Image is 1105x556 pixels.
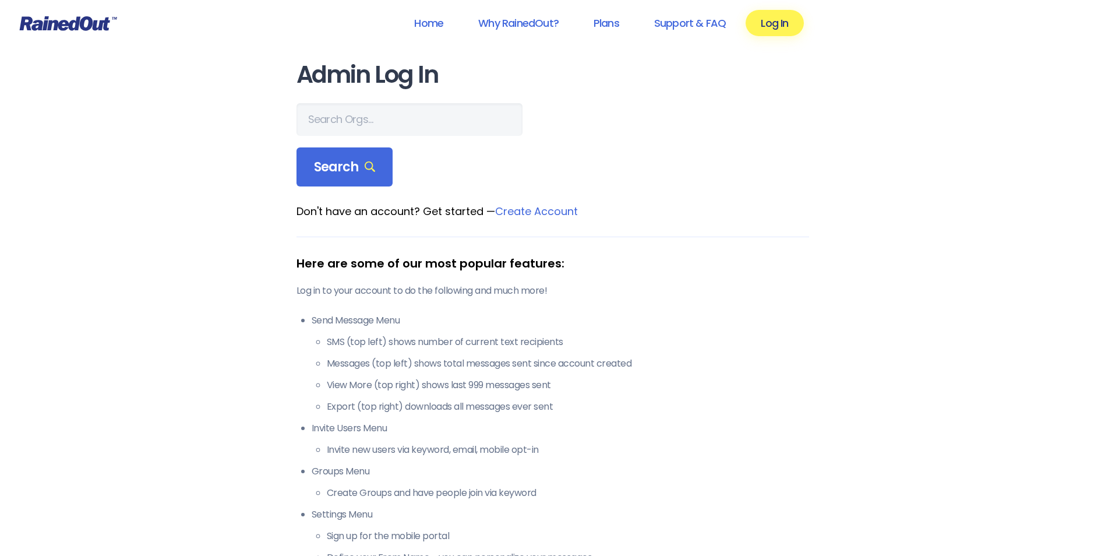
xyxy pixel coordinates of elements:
a: Plans [578,10,634,36]
input: Search Orgs… [296,103,523,136]
div: Search [296,147,393,187]
li: Invite new users via keyword, email, mobile opt-in [327,443,809,457]
li: View More (top right) shows last 999 messages sent [327,378,809,392]
p: Log in to your account to do the following and much more! [296,284,809,298]
li: Sign up for the mobile portal [327,529,809,543]
li: Groups Menu [312,464,809,500]
a: Support & FAQ [639,10,741,36]
li: Invite Users Menu [312,421,809,457]
li: Create Groups and have people join via keyword [327,486,809,500]
a: Log In [746,10,803,36]
a: Home [399,10,458,36]
span: Search [314,159,376,175]
h1: Admin Log In [296,62,809,88]
li: Send Message Menu [312,314,809,414]
li: SMS (top left) shows number of current text recipients [327,335,809,349]
a: Create Account [495,204,578,219]
div: Here are some of our most popular features: [296,255,809,272]
li: Messages (top left) shows total messages sent since account created [327,357,809,371]
a: Why RainedOut? [463,10,574,36]
li: Export (top right) downloads all messages ever sent [327,400,809,414]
